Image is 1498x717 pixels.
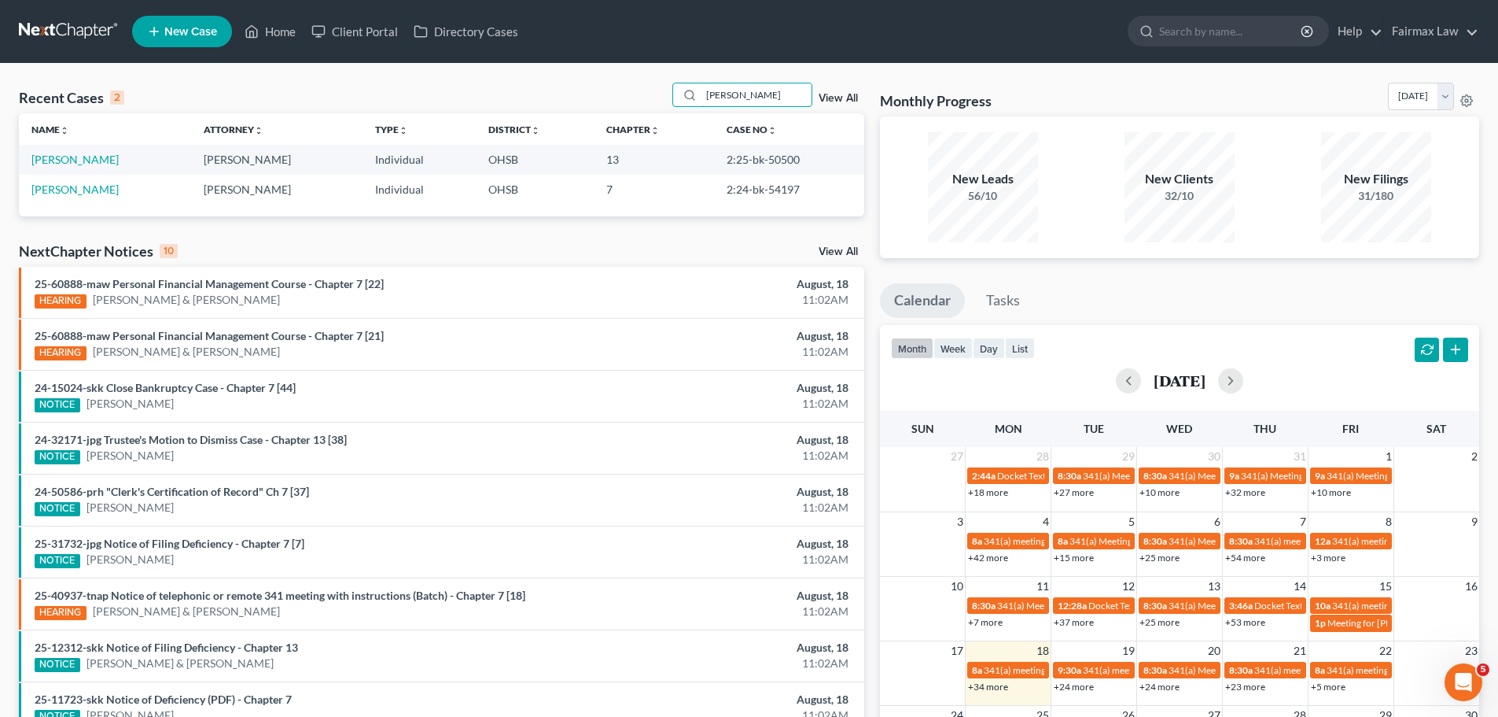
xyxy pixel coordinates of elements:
div: 11:02AM [587,292,848,308]
div: 32/10 [1124,188,1235,204]
span: 8:30a [1143,664,1167,676]
span: 12 [1121,577,1136,596]
a: +34 more [968,681,1008,693]
td: 2:24-bk-54197 [714,175,864,204]
span: 341(a) Meeting of Creditors for [PERSON_NAME] [1069,535,1273,547]
span: 9:30a [1058,664,1081,676]
span: 9 [1470,512,1479,531]
span: 341(a) meeting for [PERSON_NAME] & [PERSON_NAME] [1254,664,1489,676]
a: 25-11723-skk Notice of Deficiency (PDF) - Chapter 7 [35,693,292,706]
a: [PERSON_NAME] [86,396,174,412]
span: 30 [1206,447,1222,466]
input: Search by name... [701,83,812,106]
div: New Filings [1321,170,1431,188]
button: month [891,338,933,359]
a: 24-32171-jpg Trustee's Motion to Dismiss Case - Chapter 13 [38] [35,433,347,446]
span: 28 [1035,447,1051,466]
div: New Clients [1124,170,1235,188]
span: 8:30a [1058,470,1081,482]
div: August, 18 [587,432,848,448]
a: 25-31732-jpg Notice of Filing Deficiency - Chapter 7 [7] [35,537,304,550]
span: 14 [1292,577,1308,596]
span: 2 [1470,447,1479,466]
td: [PERSON_NAME] [191,175,363,204]
div: 56/10 [928,188,1038,204]
a: Fairmax Law [1384,17,1478,46]
span: 3 [955,512,965,531]
span: 8a [1058,535,1068,547]
a: 25-12312-skk Notice of Filing Deficiency - Chapter 13 [35,641,298,654]
td: 2:25-bk-50500 [714,145,864,174]
div: August, 18 [587,588,848,604]
span: 5 [1477,663,1489,676]
i: unfold_more [531,126,540,135]
span: Docket Text: for [PERSON_NAME] [1088,600,1229,612]
span: 18 [1035,641,1051,660]
a: View All [819,246,858,257]
a: +5 more [1311,681,1345,693]
span: 23 [1463,641,1479,660]
div: Recent Cases [19,88,124,107]
div: August, 18 [587,640,848,656]
span: 8a [972,664,982,676]
span: 6 [1213,512,1222,531]
a: Directory Cases [406,17,526,46]
span: 341(a) meeting for [PERSON_NAME] [1332,600,1484,612]
span: 341(a) Meeting for [PERSON_NAME] and [PERSON_NAME] [1169,600,1414,612]
div: NOTICE [35,398,80,412]
div: 31/180 [1321,188,1431,204]
div: HEARING [35,346,86,360]
a: +24 more [1139,681,1180,693]
a: +37 more [1054,616,1094,628]
h3: Monthly Progress [880,91,992,110]
span: 17 [949,641,965,660]
a: Help [1330,17,1382,46]
a: +23 more [1225,681,1265,693]
a: View All [819,93,858,104]
span: 10a [1315,600,1331,612]
span: 8:30a [1229,535,1253,547]
a: [PERSON_NAME] [86,500,174,516]
i: unfold_more [399,126,408,135]
span: Thu [1253,422,1276,435]
a: Case Nounfold_more [727,124,777,135]
span: 15 [1378,577,1393,596]
span: 27 [949,447,965,466]
td: [PERSON_NAME] [191,145,363,174]
td: 13 [594,145,714,174]
span: 341(a) Meeting for [PERSON_NAME] [1169,470,1321,482]
a: 25-40937-tnap Notice of telephonic or remote 341 meeting with instructions (Batch) - Chapter 7 [18] [35,589,525,602]
a: Typeunfold_more [375,124,408,135]
a: +10 more [1139,486,1180,498]
span: 8 [1384,512,1393,531]
span: 341(a) Meeting for [PERSON_NAME] [1083,470,1235,482]
div: August, 18 [587,328,848,344]
span: 8:30a [1143,535,1167,547]
div: 11:02AM [587,552,848,567]
span: 8:30a [1229,664,1253,676]
div: 10 [160,244,178,258]
a: Client Portal [304,17,406,46]
span: 341(a) meeting for [PERSON_NAME] [1332,535,1484,547]
a: 24-50586-prh "Clerk's Certification of Record" Ch 7 [37] [35,485,309,498]
button: list [1005,338,1035,359]
span: Wed [1166,422,1192,435]
div: 11:02AM [587,448,848,464]
span: 1 [1384,447,1393,466]
span: 8:30a [972,600,996,612]
i: unfold_more [254,126,263,135]
span: Docket Text: for [PERSON_NAME] [1254,600,1395,612]
span: 341(a) Meeting for [PERSON_NAME] [997,600,1150,612]
input: Search by name... [1159,17,1303,46]
td: Individual [363,175,476,204]
span: 16 [1463,577,1479,596]
div: New Leads [928,170,1038,188]
button: week [933,338,973,359]
span: 8:30a [1143,470,1167,482]
a: 24-15024-skk Close Bankruptcy Case - Chapter 7 [44] [35,381,296,394]
span: 341(a) Meeting of Creditors for [PERSON_NAME] [1241,470,1445,482]
td: OHSB [476,175,594,204]
div: August, 18 [587,536,848,552]
span: 2:44a [972,470,996,482]
div: 11:02AM [587,396,848,412]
